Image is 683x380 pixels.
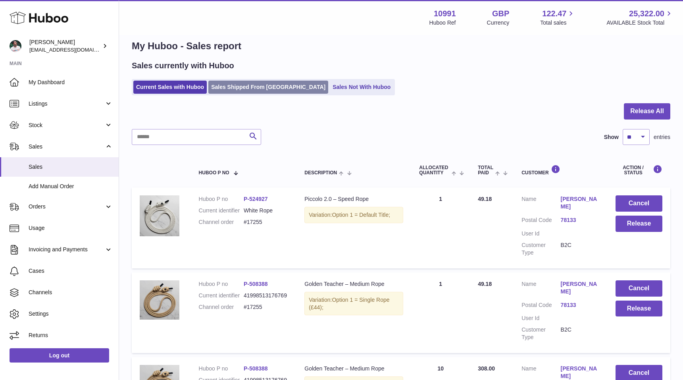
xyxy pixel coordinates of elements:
span: Returns [29,332,113,339]
dd: White Rope [244,207,289,214]
h1: My Huboo - Sales report [132,40,670,52]
button: Cancel [616,195,662,212]
span: Channels [29,289,113,296]
span: Cases [29,267,113,275]
a: 78133 [561,216,600,224]
div: Golden Teacher – Medium Rope [304,280,403,288]
h2: Sales currently with Huboo [132,60,234,71]
td: 1 [411,272,470,353]
dt: Customer Type [521,326,560,341]
span: AVAILABLE Stock Total [606,19,673,27]
span: Description [304,170,337,176]
dt: User Id [521,230,560,237]
a: P-508388 [244,281,268,287]
span: Add Manual Order [29,183,113,190]
button: Release [616,301,662,317]
dd: #17255 [244,218,289,226]
div: Huboo Ref [429,19,456,27]
span: Usage [29,224,113,232]
span: Total paid [478,165,493,176]
a: Sales Not With Huboo [330,81,393,94]
a: P-508388 [244,365,268,372]
dt: Huboo P no [199,195,244,203]
span: Invoicing and Payments [29,246,104,253]
button: Release All [624,103,670,120]
span: Sales [29,143,104,150]
td: 1 [411,187,470,268]
span: 49.18 [478,196,492,202]
div: Variation: [304,292,403,316]
div: Piccolo 2.0 – Speed Rope [304,195,403,203]
dt: Huboo P no [199,280,244,288]
span: Option 1 = Default Title; [332,212,390,218]
span: entries [654,133,670,141]
span: Total sales [540,19,575,27]
dd: B2C [561,326,600,341]
span: Orders [29,203,104,210]
dt: Name [521,280,560,297]
a: Log out [10,348,109,363]
span: 49.18 [478,281,492,287]
dd: 41998513176769 [244,292,289,299]
div: Action / Status [616,165,662,176]
div: Customer [521,165,600,176]
div: Variation: [304,207,403,223]
div: Currency [487,19,510,27]
dt: Postal Code [521,216,560,226]
span: My Dashboard [29,79,113,86]
dt: Channel order [199,303,244,311]
strong: 10991 [434,8,456,19]
span: Sales [29,163,113,171]
span: 308.00 [478,365,495,372]
div: Golden Teacher – Medium Rope [304,365,403,372]
a: Current Sales with Huboo [133,81,207,94]
a: P-524927 [244,196,268,202]
span: Listings [29,100,104,108]
dt: Current identifier [199,207,244,214]
strong: GBP [492,8,509,19]
label: Show [604,133,619,141]
span: [EMAIL_ADDRESS][DOMAIN_NAME] [29,46,117,53]
span: 25,322.00 [629,8,664,19]
dt: Customer Type [521,241,560,257]
a: 122.47 Total sales [540,8,575,27]
span: Settings [29,310,113,318]
span: 122.47 [542,8,566,19]
a: Sales Shipped From [GEOGRAPHIC_DATA] [208,81,328,94]
dd: #17255 [244,303,289,311]
a: [PERSON_NAME] [561,280,600,295]
dt: Postal Code [521,301,560,311]
span: ALLOCATED Quantity [419,165,450,176]
img: timshieff@gmail.com [10,40,21,52]
dd: B2C [561,241,600,257]
a: 78133 [561,301,600,309]
img: 109911711102352.png [140,280,179,320]
div: [PERSON_NAME] [29,39,101,54]
span: Stock [29,122,104,129]
a: [PERSON_NAME] [561,365,600,380]
dt: User Id [521,314,560,322]
span: Huboo P no [199,170,229,176]
button: Cancel [616,280,662,297]
dt: Huboo P no [199,365,244,372]
a: [PERSON_NAME] [561,195,600,210]
button: Release [616,216,662,232]
dt: Name [521,195,560,212]
a: 25,322.00 AVAILABLE Stock Total [606,8,673,27]
img: 109911711102215.png [140,195,179,236]
dt: Current identifier [199,292,244,299]
span: Option 1 = Single Rope (£44); [309,297,389,311]
dt: Channel order [199,218,244,226]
